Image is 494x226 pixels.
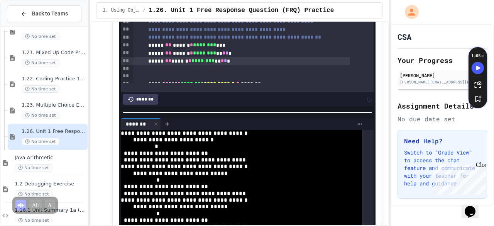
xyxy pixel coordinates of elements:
[22,85,59,93] span: No time set
[7,5,81,22] button: Back to Teams
[15,217,52,224] span: No time set
[15,164,52,172] span: No time set
[143,7,145,14] span: /
[22,102,86,109] span: 1.23. Multiple Choice Exercises for Unit 1b (1.9-1.15)
[22,76,86,82] span: 1.22. Coding Practice 1b (1.7-1.15)
[398,100,487,111] h2: Assignment Details
[15,190,52,198] span: No time set
[22,49,86,56] span: 1.21. Mixed Up Code Practice 1b (1.7-1.15)
[22,138,59,145] span: No time set
[22,59,59,66] span: No time set
[397,3,421,21] div: My Account
[398,114,487,124] div: No due date set
[430,161,486,194] iframe: chat widget
[22,112,59,119] span: No time set
[404,149,480,187] p: Switch to "Grade View" to access the chat feature and communicate with your teacher for help and ...
[404,136,480,146] h3: Need Help?
[3,3,53,49] div: Chat with us now!Close
[32,10,68,18] span: Back to Teams
[398,55,487,66] h2: Your Progress
[22,128,86,135] span: 1.26. Unit 1 Free Response Question (FRQ) Practice
[15,181,86,187] span: 1.2 Debugging Exercise
[462,195,486,218] iframe: chat widget
[22,33,59,40] span: No time set
[15,155,86,161] span: Java Arithmetic
[400,72,485,79] div: [PERSON_NAME]
[103,7,140,14] span: 1. Using Objects and Methods
[398,31,411,42] h1: CSA
[149,6,334,15] span: 1.26. Unit 1 Free Response Question (FRQ) Practice
[400,79,485,85] div: [PERSON_NAME][EMAIL_ADDRESS][PERSON_NAME][DOMAIN_NAME]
